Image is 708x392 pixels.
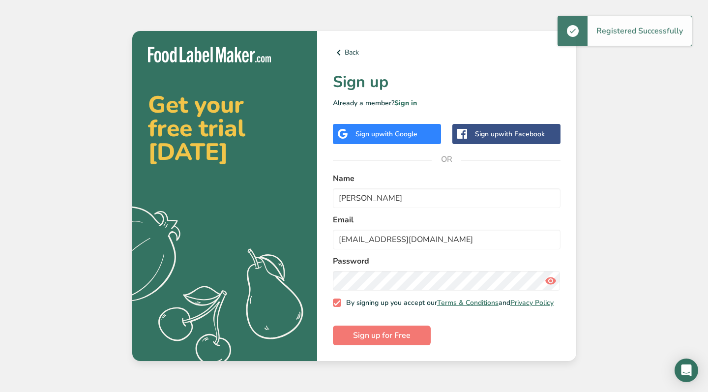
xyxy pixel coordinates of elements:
label: Name [333,173,560,184]
span: By signing up you accept our and [341,299,554,307]
img: Food Label Maker [148,47,271,63]
span: with Google [379,129,417,139]
span: OR [432,145,461,174]
a: Sign in [394,98,417,108]
input: John Doe [333,188,560,208]
a: Privacy Policy [510,298,554,307]
div: Sign up [475,129,545,139]
span: Sign up for Free [353,330,411,341]
div: Open Intercom Messenger [675,359,698,382]
span: with Facebook [499,129,545,139]
input: email@example.com [333,230,560,249]
h1: Sign up [333,70,560,94]
a: Terms & Conditions [437,298,499,307]
div: Sign up [355,129,417,139]
label: Email [333,214,560,226]
div: Registered Successfully [588,16,692,46]
label: Password [333,255,560,267]
button: Sign up for Free [333,326,431,345]
h2: Get your free trial [DATE] [148,93,301,164]
a: Back [333,47,560,59]
p: Already a member? [333,98,560,108]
